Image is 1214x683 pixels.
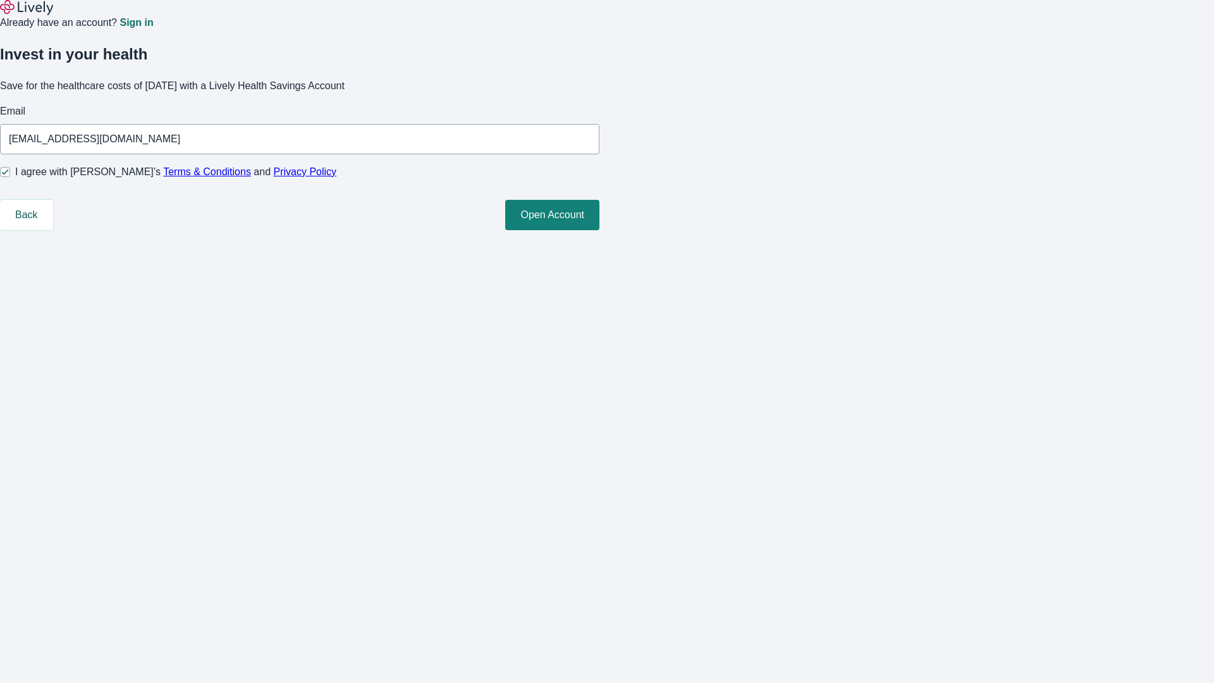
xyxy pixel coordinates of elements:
span: I agree with [PERSON_NAME]’s and [15,164,336,180]
button: Open Account [505,200,599,230]
a: Terms & Conditions [163,166,251,177]
a: Sign in [120,18,153,28]
a: Privacy Policy [274,166,337,177]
